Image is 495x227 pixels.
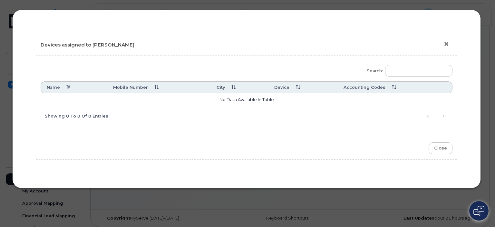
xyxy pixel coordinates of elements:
a: Next [439,111,448,121]
td: No data available in table [41,93,452,106]
th: Device : activate to sort column ascending [268,81,338,93]
th: Mobile Number : activate to sort column ascending [107,81,211,93]
a: Previous [423,111,433,121]
th: Accounting Codes : activate to sort column ascending [338,81,452,93]
h4: Devices assigned to [PERSON_NAME] [41,42,452,48]
img: Open chat [473,206,484,216]
button: × [443,39,452,49]
button: Close [429,142,452,154]
div: Showing 0 to 0 of 0 entries [41,110,108,121]
th: Name : activate to sort column descending [41,81,107,93]
th: City : activate to sort column ascending [211,81,269,93]
label: Search: [363,61,452,79]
